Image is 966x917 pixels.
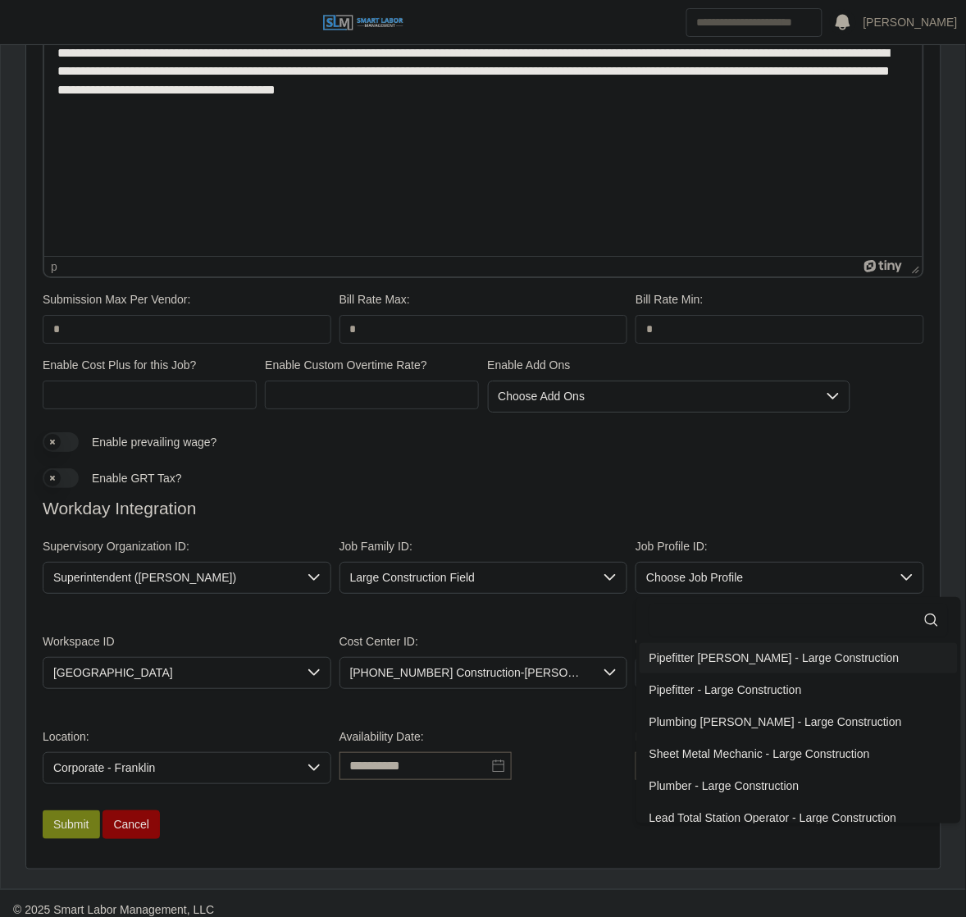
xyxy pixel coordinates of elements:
li: Lead Total Station Operator - Large Construction [640,803,958,833]
span: © 2025 Smart Labor Management, LLC [13,903,214,916]
span: Lead Total Station Operator - Large Construction [649,810,897,827]
iframe: Rich Text Area [44,31,923,256]
span: Superintendent (Barry Parker) [43,563,298,593]
a: Cancel [103,810,160,839]
label: Enable Add Ons [488,357,571,374]
label: Job Profile ID: [636,538,708,555]
label: Supervisory Organization ID: [43,538,189,555]
span: Corporate - Franklin [43,753,298,783]
span: Enable prevailing wage? [92,436,217,449]
div: Press the Up and Down arrow keys to resize the editor. [905,257,923,276]
label: Location: [43,728,89,746]
li: Sheet Metal Mechanic - Large Construction [640,739,958,769]
span: Franklin Field [43,658,298,688]
span: Sheet Metal Mechanic - Large Construction [649,746,870,763]
label: Cost Center ID: [339,633,418,650]
h4: Workday Integration [43,498,924,518]
label: Availability Date: [339,728,424,746]
img: SLM Logo [322,14,404,32]
span: Enable GRT Tax? [92,472,182,485]
li: Plumber - Large Construction [640,771,958,801]
a: Powered by Tiny [864,260,905,273]
button: Enable prevailing wage? [43,432,79,452]
button: Submit [43,810,100,839]
span: Large Construction Field [340,563,595,593]
label: Workspace ID [43,633,115,650]
label: Enable Cost Plus for this Job? [43,357,197,374]
label: Enable Custom Overtime Rate? [265,357,427,374]
label: Bill Rate Min: [636,291,703,308]
li: Pipefitter Foreman - Large Construction [640,643,958,673]
button: Enable GRT Tax? [43,468,79,488]
body: Rich Text Area. Press ALT-0 for help. [13,13,865,31]
span: Pipefitter - Large Construction [649,682,802,699]
label: Job Family ID: [339,538,412,555]
input: Search [686,8,822,37]
span: Plumber - Large Construction [649,778,800,795]
label: Submission Max Per Vendor: [43,291,191,308]
a: [PERSON_NAME] [863,14,958,31]
span: Plumbing [PERSON_NAME] - Large Construction [649,714,902,731]
div: Choose Add Ons [489,381,817,412]
span: 01-01-01-00 Construction-Franklin [340,658,595,688]
li: Pipefitter - Large Construction [640,675,958,705]
span: Choose Job Profile [636,563,891,593]
div: p [51,260,57,273]
label: Bill Rate Max: [339,291,410,308]
span: Pipefitter [PERSON_NAME] - Large Construction [649,650,900,667]
li: Plumbing Foreman - Large Construction [640,707,958,737]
